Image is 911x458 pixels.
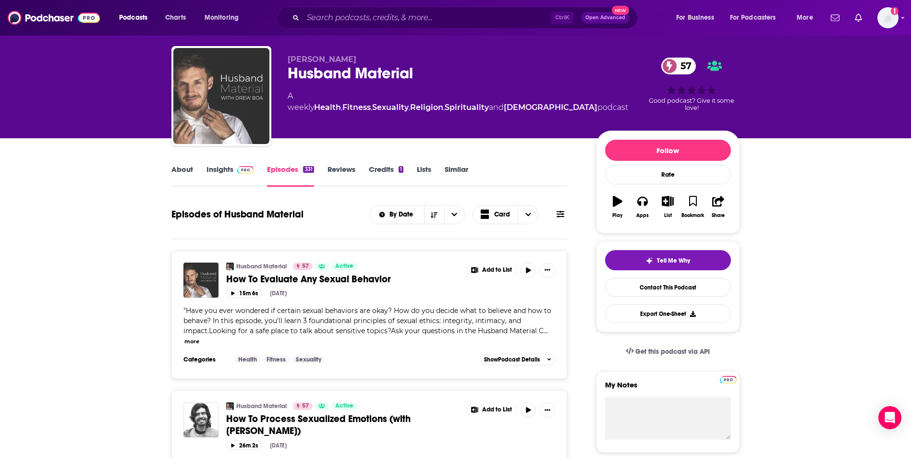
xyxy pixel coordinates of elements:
button: open menu [370,211,424,218]
div: [DATE] [270,290,287,297]
span: " [183,306,551,335]
span: Tell Me Why [657,257,690,265]
img: How To Process Sexualized Emotions (with Jonathan Hernandez) [183,402,219,437]
div: Bookmark [681,213,704,218]
svg: Add a profile image [891,7,899,15]
span: 57 [302,262,309,271]
a: About [171,165,193,187]
a: Pro website [720,374,737,384]
a: Sexuality [372,103,409,112]
a: 57 [661,58,696,74]
a: How To Process Sexualized Emotions (with [PERSON_NAME]) [226,413,460,437]
input: Search podcasts, credits, & more... [303,10,551,25]
a: [DEMOGRAPHIC_DATA] [504,103,597,112]
a: Episodes331 [267,165,314,187]
span: Charts [165,11,186,24]
span: Card [494,211,510,218]
a: Get this podcast via API [618,340,718,363]
button: List [655,190,680,224]
button: open menu [724,10,790,25]
div: Play [612,213,622,218]
img: Husband Material [226,263,234,270]
button: Export One-Sheet [605,304,731,323]
button: more [184,337,199,346]
span: Add to List [482,406,512,413]
a: Fitness [263,356,290,363]
span: New [612,6,629,15]
div: 1 [399,166,403,173]
div: Apps [636,213,649,218]
button: ShowPodcast Details [480,354,556,365]
span: By Date [389,211,416,218]
button: Sort Direction [424,205,444,224]
div: Search podcasts, credits, & more... [286,7,647,29]
a: Fitness [342,103,371,112]
span: and [489,103,504,112]
div: Share [712,213,725,218]
a: Active [331,263,357,270]
button: open menu [790,10,825,25]
div: 331 [303,166,314,173]
a: Active [331,402,357,410]
span: Logged in as smacnaughton [877,7,899,28]
a: Spirituality [445,103,489,112]
div: Rate [605,165,731,184]
span: , [341,103,342,112]
span: , [409,103,410,112]
img: How To Evaluate Any Sexual Behavior [183,263,219,298]
label: My Notes [605,380,731,397]
button: 26m 2s [226,441,262,450]
button: Bookmark [680,190,705,224]
button: open menu [669,10,726,25]
button: Show More Button [467,402,517,418]
span: Active [335,401,353,411]
h3: Categories [183,356,227,363]
span: Podcasts [119,11,147,24]
img: Husband Material [226,402,234,410]
a: Husband Material [236,263,287,270]
button: open menu [112,10,160,25]
span: Get this podcast via API [635,348,710,356]
a: Sexuality [292,356,325,363]
span: How To Process Sexualized Emotions (with [PERSON_NAME]) [226,413,411,437]
a: Lists [417,165,431,187]
div: Open Intercom Messenger [878,406,901,429]
span: Monitoring [205,11,239,24]
span: Show Podcast Details [484,356,540,363]
img: Podchaser Pro [720,376,737,384]
button: Share [705,190,730,224]
div: A weekly podcast [288,90,628,113]
span: 57 [671,58,696,74]
button: tell me why sparkleTell Me Why [605,250,731,270]
span: ... [544,326,548,335]
button: Choose View [473,205,539,224]
span: Active [335,262,353,271]
a: Health [314,103,341,112]
a: Show notifications dropdown [851,10,866,26]
span: Have you ever wondered if certain sexual behaviors are okay? How do you decide what to believe an... [183,306,551,335]
span: For Podcasters [730,11,776,24]
a: Show notifications dropdown [827,10,843,26]
span: , [371,103,372,112]
img: Husband Material [173,48,269,144]
span: Open Advanced [585,15,625,20]
button: open menu [198,10,251,25]
a: Reviews [328,165,355,187]
button: Show profile menu [877,7,899,28]
h1: Episodes of Husband Material [171,208,304,220]
a: 57 [293,402,313,410]
img: Podchaser - Follow, Share and Rate Podcasts [8,9,100,27]
button: Follow [605,140,731,161]
img: Podchaser Pro [237,166,254,174]
button: Show More Button [540,402,555,418]
a: 57 [293,263,313,270]
a: InsightsPodchaser Pro [206,165,254,187]
div: [DATE] [270,442,287,449]
button: Apps [630,190,655,224]
a: Credits1 [369,165,403,187]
